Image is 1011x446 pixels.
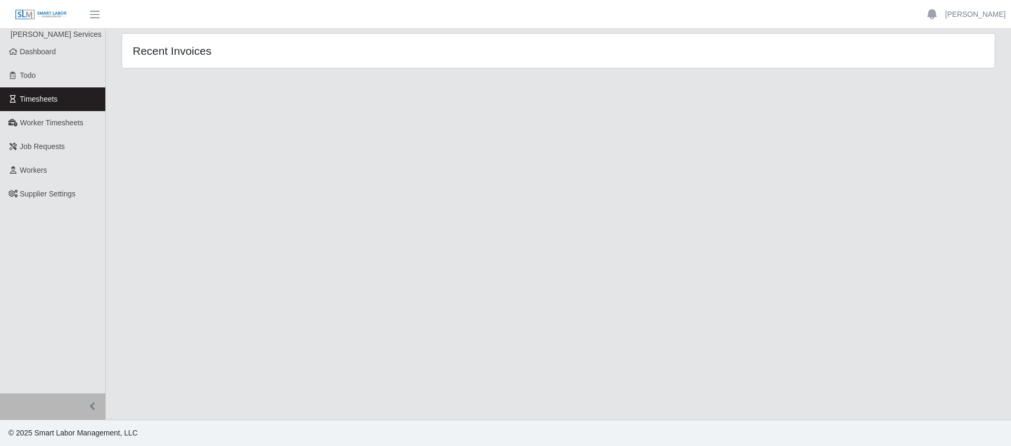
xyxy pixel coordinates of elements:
[945,9,1006,20] a: [PERSON_NAME]
[20,142,65,151] span: Job Requests
[20,190,76,198] span: Supplier Settings
[8,429,137,437] span: © 2025 Smart Labor Management, LLC
[20,166,47,174] span: Workers
[20,47,56,56] span: Dashboard
[20,71,36,80] span: Todo
[133,44,478,57] h4: Recent Invoices
[20,95,58,103] span: Timesheets
[15,9,67,21] img: SLM Logo
[20,118,83,127] span: Worker Timesheets
[11,30,102,38] span: [PERSON_NAME] Services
